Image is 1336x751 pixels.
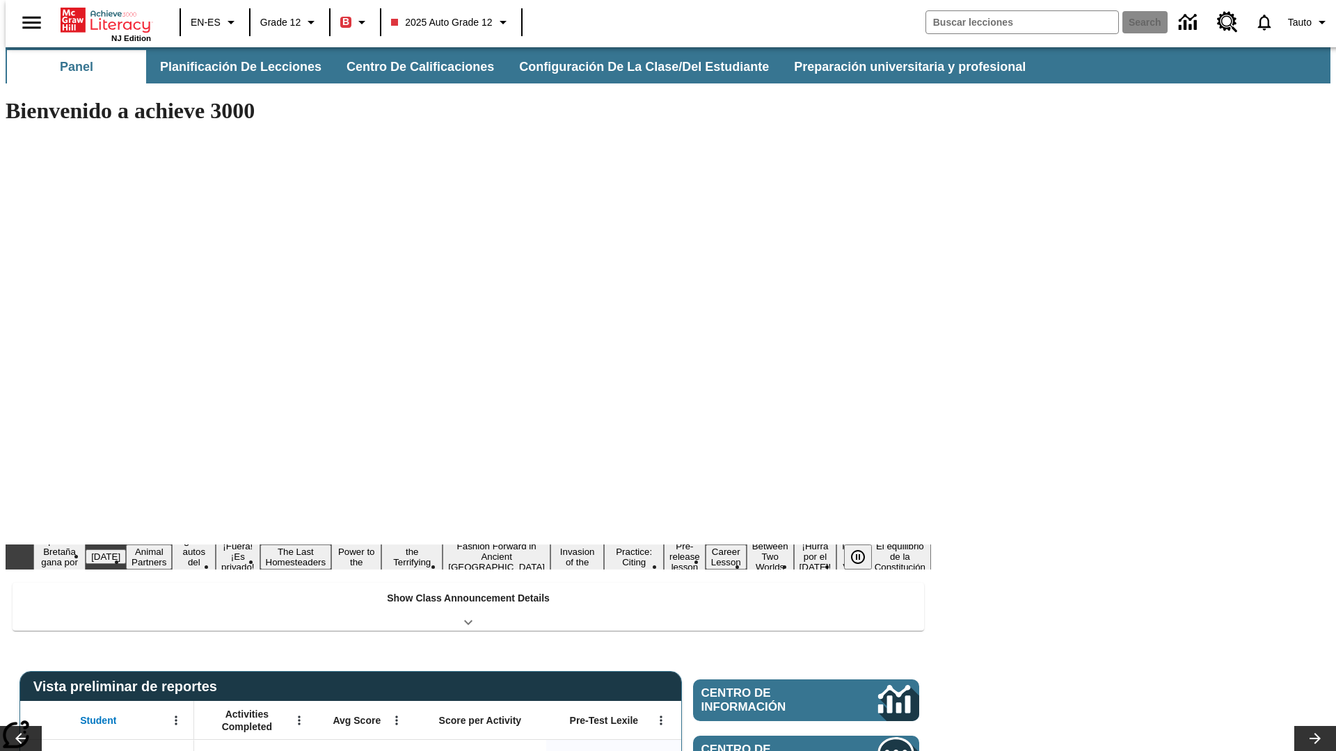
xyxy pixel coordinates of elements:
h1: Bienvenido a achieve 3000 [6,98,931,124]
div: Subbarra de navegación [6,47,1330,83]
span: Pre-Test Lexile [570,714,639,727]
span: Score per Activity [439,714,522,727]
span: Avg Score [333,714,381,727]
button: Abrir menú [386,710,407,731]
button: Boost El color de la clase es rojo. Cambiar el color de la clase. [335,10,376,35]
button: Slide 7 Solar Power to the People [331,534,381,580]
span: Student [80,714,116,727]
span: NJ Edition [111,34,151,42]
p: Show Class Announcement Details [387,591,550,606]
button: Abrir menú [166,710,186,731]
button: Slide 4 ¿Los autos del futuro? [172,534,216,580]
button: Abrir el menú lateral [11,2,52,43]
span: EN-ES [191,15,221,30]
button: Class: 2025 Auto Grade 12, Selecciona una clase [385,10,516,35]
span: Grade 12 [260,15,301,30]
button: Preparación universitaria y profesional [783,50,1037,83]
span: Vista preliminar de reportes [33,679,224,695]
button: Planificación de lecciones [149,50,333,83]
button: Slide 6 The Last Homesteaders [260,544,332,570]
span: Activities Completed [201,708,293,733]
div: Pausar [844,544,886,570]
span: 2025 Auto Grade 12 [391,15,492,30]
button: Carrusel de lecciones, seguir [1294,726,1336,751]
button: Slide 5 ¡Fuera! ¡Es privado! [216,539,260,574]
button: Grado: Grade 12, Elige un grado [255,10,325,35]
button: Centro de calificaciones [335,50,505,83]
button: Pausar [844,544,872,570]
button: Slide 8 Attack of the Terrifying Tomatoes [381,534,443,580]
button: Slide 13 Career Lesson [706,544,747,570]
button: Slide 14 Between Two Worlds [747,539,794,574]
button: Slide 12 Pre-release lesson [664,539,706,574]
button: Configuración de la clase/del estudiante [508,50,780,83]
span: B [342,13,349,31]
button: Abrir menú [651,710,671,731]
div: Show Class Announcement Details [13,583,924,631]
button: Panel [7,50,146,83]
div: Subbarra de navegación [6,50,1038,83]
span: Tauto [1288,15,1312,30]
a: Portada [61,6,151,34]
button: Slide 1 ¡Gran Bretaña gana por fin! [33,534,86,580]
button: Perfil/Configuración [1282,10,1336,35]
button: Slide 3 Animal Partners [126,544,172,570]
a: Notificaciones [1246,4,1282,40]
button: Abrir menú [289,710,310,731]
button: Slide 11 Mixed Practice: Citing Evidence [604,534,664,580]
span: Centro de información [701,686,832,714]
button: Slide 2 Día del Trabajo [86,549,126,564]
a: Centro de recursos, Se abrirá en una pestaña nueva. [1209,3,1246,41]
button: Slide 17 El equilibrio de la Constitución [869,539,931,574]
input: search field [926,11,1118,33]
a: Centro de información [1170,3,1209,42]
button: Slide 9 Fashion Forward in Ancient Rome [443,539,550,574]
button: Slide 16 Point of View [836,539,868,574]
button: Slide 15 ¡Hurra por el Día de la Constitución! [794,539,837,574]
a: Centro de información [693,679,919,721]
button: Language: EN-ES, Selecciona un idioma [185,10,245,35]
button: Slide 10 The Invasion of the Free CD [550,534,604,580]
div: Portada [61,5,151,42]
